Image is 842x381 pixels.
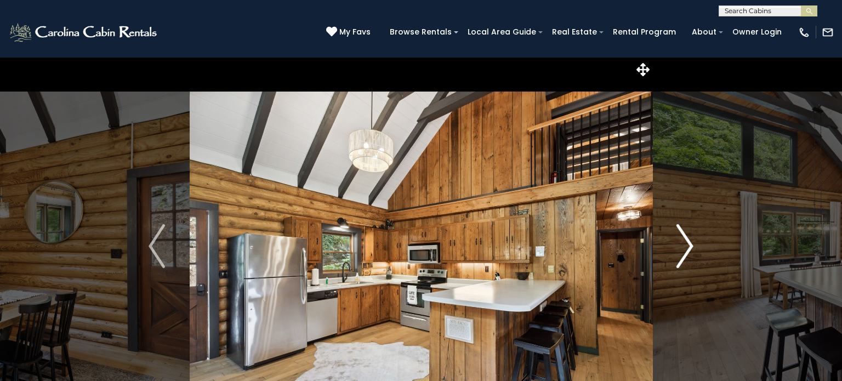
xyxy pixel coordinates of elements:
a: Rental Program [607,24,681,41]
span: My Favs [339,26,371,38]
a: Local Area Guide [462,24,542,41]
a: Browse Rentals [384,24,457,41]
img: phone-regular-white.png [798,26,810,38]
a: Owner Login [727,24,787,41]
img: mail-regular-white.png [822,26,834,38]
img: White-1-2.png [8,21,160,43]
a: About [686,24,722,41]
a: Real Estate [547,24,602,41]
img: arrow [677,224,693,268]
img: arrow [149,224,165,268]
a: My Favs [326,26,373,38]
